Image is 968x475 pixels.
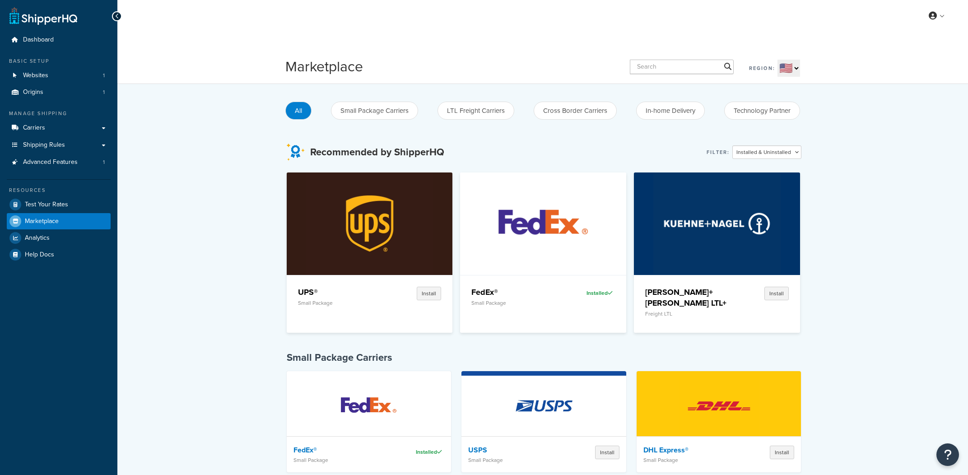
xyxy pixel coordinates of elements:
a: Websites1 [7,67,111,84]
h4: FedEx® [293,446,387,455]
a: Dashboard [7,32,111,48]
li: Websites [7,67,111,84]
span: Analytics [25,234,50,242]
img: UPS® [306,172,433,275]
h4: [PERSON_NAME]+[PERSON_NAME] LTL+ [645,287,731,308]
span: Origins [23,88,43,96]
h1: Marketplace [285,56,363,77]
button: Small Package Carriers [331,102,418,120]
div: Manage Shipping [7,110,111,117]
button: Install [770,446,794,459]
span: Dashboard [23,36,54,44]
img: Kuehne+Nagel LTL+ [653,172,781,275]
span: Help Docs [25,251,54,259]
img: USPS [504,374,583,438]
span: Shipping Rules [23,141,65,149]
label: Region: [749,62,775,75]
h4: UPS® [298,287,384,298]
a: DHL Express®DHL Express®Small PackageInstall [637,371,801,472]
a: Test Your Rates [7,196,111,213]
a: USPSUSPSSmall PackageInstall [461,371,626,472]
button: LTL Freight Carriers [437,102,514,120]
a: Advanced Features1 [7,154,111,171]
a: Kuehne+Nagel LTL+[PERSON_NAME]+[PERSON_NAME] LTL+Freight LTLInstall [634,172,800,333]
button: Cross Border Carriers [534,102,617,120]
p: Small Package [293,457,387,463]
img: FedEx® [479,172,607,275]
div: Resources [7,186,111,194]
h4: USPS [468,446,562,455]
a: Shipping Rules [7,137,111,154]
span: 1 [103,88,105,96]
a: Carriers [7,120,111,136]
label: Filter: [707,146,730,158]
h4: FedEx® [471,287,557,298]
button: Open Resource Center [936,443,959,466]
p: Freight LTL [645,311,731,317]
p: Small Package [298,300,384,306]
a: FedEx®FedEx®Small PackageInstalled [287,371,451,472]
a: Help Docs [7,247,111,263]
li: Origins [7,84,111,101]
button: Install [595,446,619,459]
p: Small Package [643,457,737,463]
img: DHL Express® [679,374,759,438]
span: 1 [103,72,105,79]
button: Install [764,287,789,300]
span: Advanced Features [23,158,78,166]
button: All [285,102,312,120]
h3: Recommended by ShipperHQ [310,147,444,158]
p: Small Package [468,457,562,463]
button: Technology Partner [724,102,800,120]
div: Basic Setup [7,57,111,65]
h4: DHL Express® [643,446,737,455]
a: FedEx®FedEx®Small PackageInstalled [460,172,626,333]
button: In-home Delivery [636,102,705,120]
div: Installed [564,287,615,299]
span: Carriers [23,124,45,132]
a: Origins1 [7,84,111,101]
span: Test Your Rates [25,201,68,209]
div: Installed [393,446,444,458]
button: Install [417,287,441,300]
li: Advanced Features [7,154,111,171]
a: Marketplace [7,213,111,229]
span: 1 [103,158,105,166]
span: Websites [23,72,48,79]
h4: Small Package Carriers [287,351,801,364]
p: Small Package [471,300,557,306]
a: Analytics [7,230,111,246]
img: FedEx® [329,374,408,438]
span: Marketplace [25,218,59,225]
a: UPS®UPS®Small PackageInstall [287,172,453,333]
input: Search [630,60,734,74]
